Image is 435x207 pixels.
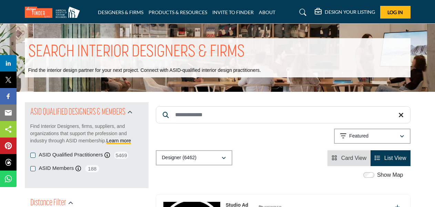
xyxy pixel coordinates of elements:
a: PRODUCTS & RESOURCES [149,9,207,15]
img: Site Logo [25,7,83,18]
label: ASID Qualified Practitioners [39,151,103,159]
input: ASID Members checkbox [30,166,36,171]
p: Find the interior design partner for your next project. Connect with ASID-qualified interior desi... [28,67,261,74]
p: Designer (6462) [162,154,196,161]
button: Log In [380,6,411,19]
button: Featured [334,129,411,144]
h1: SEARCH INTERIOR DESIGNERS & FIRMS [28,42,245,63]
a: View Card [332,155,366,161]
a: Search [293,7,311,18]
span: 188 [84,164,100,173]
button: Designer (6462) [156,150,232,165]
a: DESIGNERS & FIRMS [98,9,143,15]
label: Show Map [377,171,403,179]
p: Find Interior Designers, firms, suppliers, and organizations that support the profession and indu... [30,123,143,144]
a: View List [375,155,406,161]
label: ASID Members [39,164,74,172]
span: Card View [341,155,367,161]
h2: ASID QUALIFIED DESIGNERS & MEMBERS [30,106,125,119]
p: Featured [349,133,368,140]
h5: DESIGN YOUR LISTING [325,9,375,15]
input: ASID Qualified Practitioners checkbox [30,153,36,158]
a: INVITE TO FINDER [212,9,254,15]
span: Log In [387,9,403,15]
li: Card View [327,150,371,166]
span: 5469 [113,151,129,160]
input: Search Keyword [156,106,411,123]
a: ABOUT [259,9,275,15]
span: List View [384,155,406,161]
li: List View [371,150,410,166]
a: Learn more [107,138,131,143]
div: DESIGN YOUR LISTING [315,8,375,17]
